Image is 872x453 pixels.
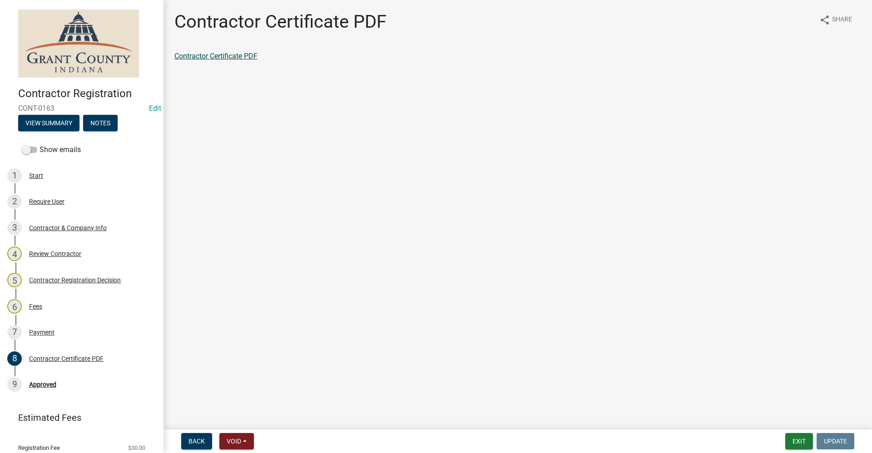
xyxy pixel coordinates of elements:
div: Contractor Registration Decision [29,277,121,283]
button: Void [219,433,254,449]
wm-modal-confirm: Notes [83,120,118,127]
div: Payment [29,329,54,335]
div: 7 [7,325,22,340]
button: Exit [785,433,813,449]
div: 4 [7,246,22,261]
h4: Contractor Registration [18,87,156,100]
div: Require User [29,198,64,205]
span: $30.00 [128,445,145,451]
button: Back [181,433,212,449]
span: Void [227,438,241,445]
div: Fees [29,303,42,310]
div: Contractor & Company Info [29,225,107,231]
wm-modal-confirm: Edit Application Number [149,104,161,113]
div: Contractor Certificate PDF [29,355,104,362]
span: CONT-0163 [18,104,145,113]
button: Notes [83,115,118,131]
wm-modal-confirm: Summary [18,120,79,127]
span: Share [832,15,852,25]
span: Back [188,438,205,445]
img: Grant County, Indiana [18,10,139,78]
span: Update [824,438,847,445]
span: Registration Fee [18,445,60,451]
div: 9 [7,377,22,392]
div: 1 [7,168,22,183]
h1: Contractor Certificate PDF [174,11,386,33]
i: share [819,15,830,25]
div: 5 [7,273,22,287]
button: shareShare [812,11,859,29]
div: 3 [7,221,22,235]
button: View Summary [18,115,79,131]
a: Estimated Fees [7,409,149,427]
div: 2 [7,194,22,209]
div: Start [29,172,43,179]
a: Contractor Certificate PDF [174,52,258,60]
div: 8 [7,351,22,366]
div: Approved [29,381,56,388]
button: Update [817,433,854,449]
label: Show emails [22,144,81,155]
a: Edit [149,104,161,113]
div: Review Contractor [29,251,81,257]
div: 6 [7,299,22,314]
